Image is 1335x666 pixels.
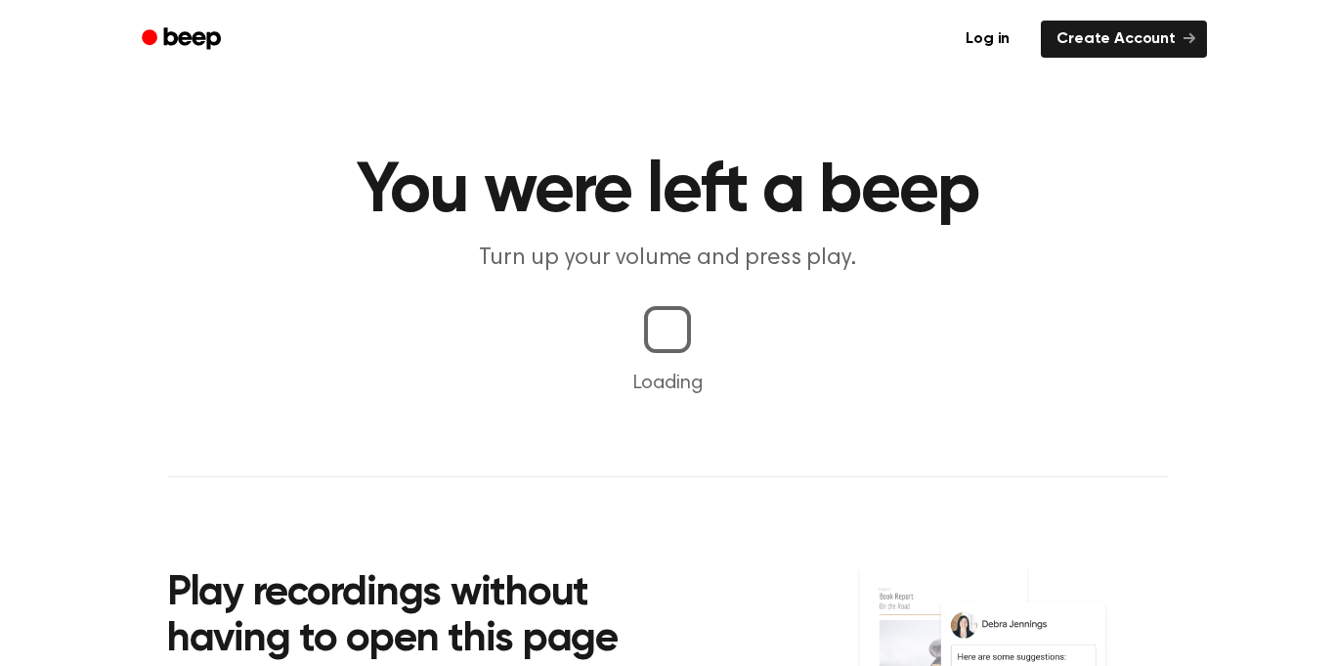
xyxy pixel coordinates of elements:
[167,156,1168,227] h1: You were left a beep
[23,369,1312,398] p: Loading
[292,243,1043,275] p: Turn up your volume and press play.
[946,17,1029,62] a: Log in
[167,571,694,664] h2: Play recordings without having to open this page
[1041,21,1207,58] a: Create Account
[128,21,238,59] a: Beep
